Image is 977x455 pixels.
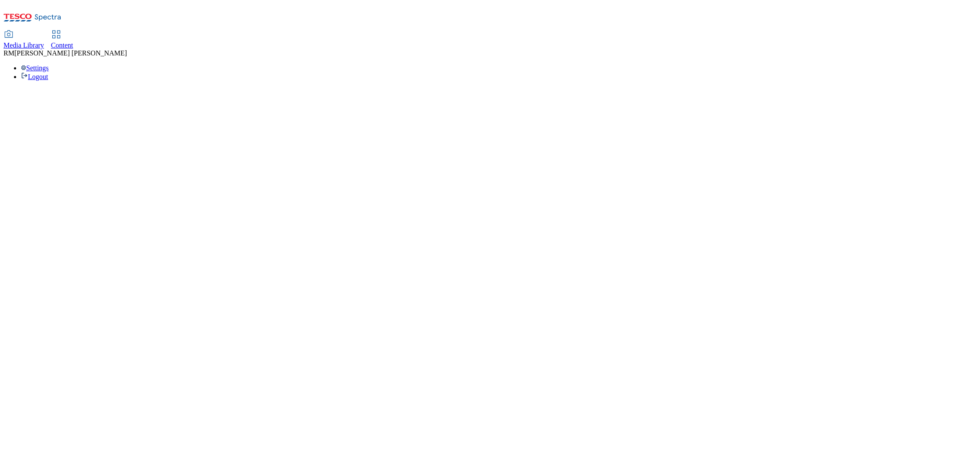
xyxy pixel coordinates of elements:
a: Media Library [3,31,44,49]
span: Media Library [3,41,44,49]
a: Logout [21,73,48,80]
a: Settings [21,64,49,72]
span: [PERSON_NAME] [PERSON_NAME] [14,49,127,57]
a: Content [51,31,73,49]
span: RM [3,49,14,57]
span: Content [51,41,73,49]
